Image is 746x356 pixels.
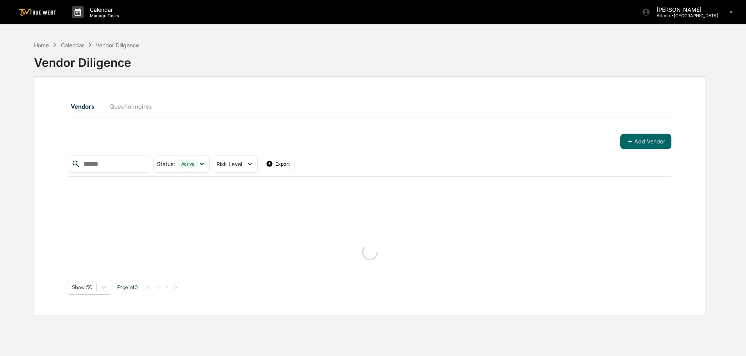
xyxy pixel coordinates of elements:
p: Calendar [84,6,123,13]
div: secondary tabs example [68,97,671,116]
div: Vendor Diligence [34,49,705,70]
span: Risk Level [216,161,242,167]
div: Home [34,42,49,48]
button: > [163,284,171,291]
span: Page 1 of 0 [117,284,138,290]
button: |< [144,284,153,291]
button: < [154,284,162,291]
span: Status : [157,161,175,167]
p: Manage Tasks [84,13,123,18]
p: [PERSON_NAME] [650,6,718,13]
div: Calendar [61,42,84,48]
div: Vendor Diligence [96,42,139,48]
button: >| [172,284,181,291]
button: Export [261,158,295,170]
button: Vendors [68,97,103,116]
img: logo [19,9,56,16]
div: Active [178,159,198,168]
button: Add Vendor [620,134,671,149]
button: Questionnaires [103,97,158,116]
p: Admin • [GEOGRAPHIC_DATA] [650,13,718,18]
